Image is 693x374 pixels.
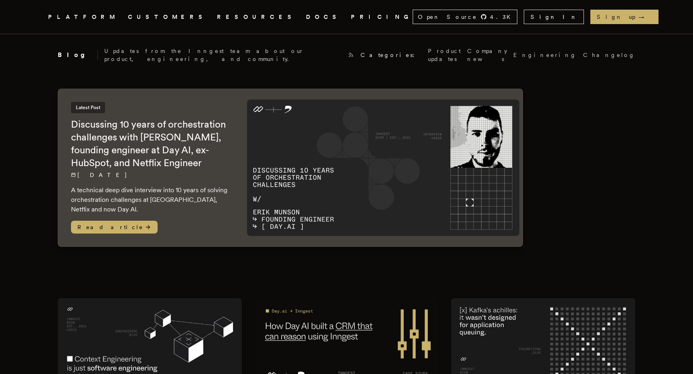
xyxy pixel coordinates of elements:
[71,171,231,179] p: [DATE]
[58,50,98,60] h2: Blog
[217,12,296,22] button: RESOURCES
[71,118,231,169] h2: Discussing 10 years of orchestration challenges with [PERSON_NAME], founding engineer at Day AI, ...
[583,51,635,59] a: Changelog
[513,51,577,59] a: Engineering
[128,12,207,22] a: CUSTOMERS
[590,10,659,24] a: Sign up
[306,12,341,22] a: DOCS
[71,102,105,113] span: Latest Post
[524,10,584,24] a: Sign In
[490,13,515,21] span: 4.3 K
[247,100,519,236] img: Featured image for Discussing 10 years of orchestration challenges with Erik Munson, founding eng...
[361,51,421,59] span: Categories:
[48,12,118,22] button: PLATFORM
[638,13,652,21] span: →
[71,221,158,234] span: Read article
[104,47,341,63] p: Updates from the Inngest team about our product, engineering, and community.
[58,89,523,247] a: Latest PostDiscussing 10 years of orchestration challenges with [PERSON_NAME], founding engineer ...
[467,47,507,63] a: Company news
[418,13,477,21] span: Open Source
[71,185,231,214] p: A technical deep dive interview into 10 years of solving orchestration challenges at [GEOGRAPHIC_...
[351,12,413,22] a: PRICING
[428,47,461,63] a: Product updates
